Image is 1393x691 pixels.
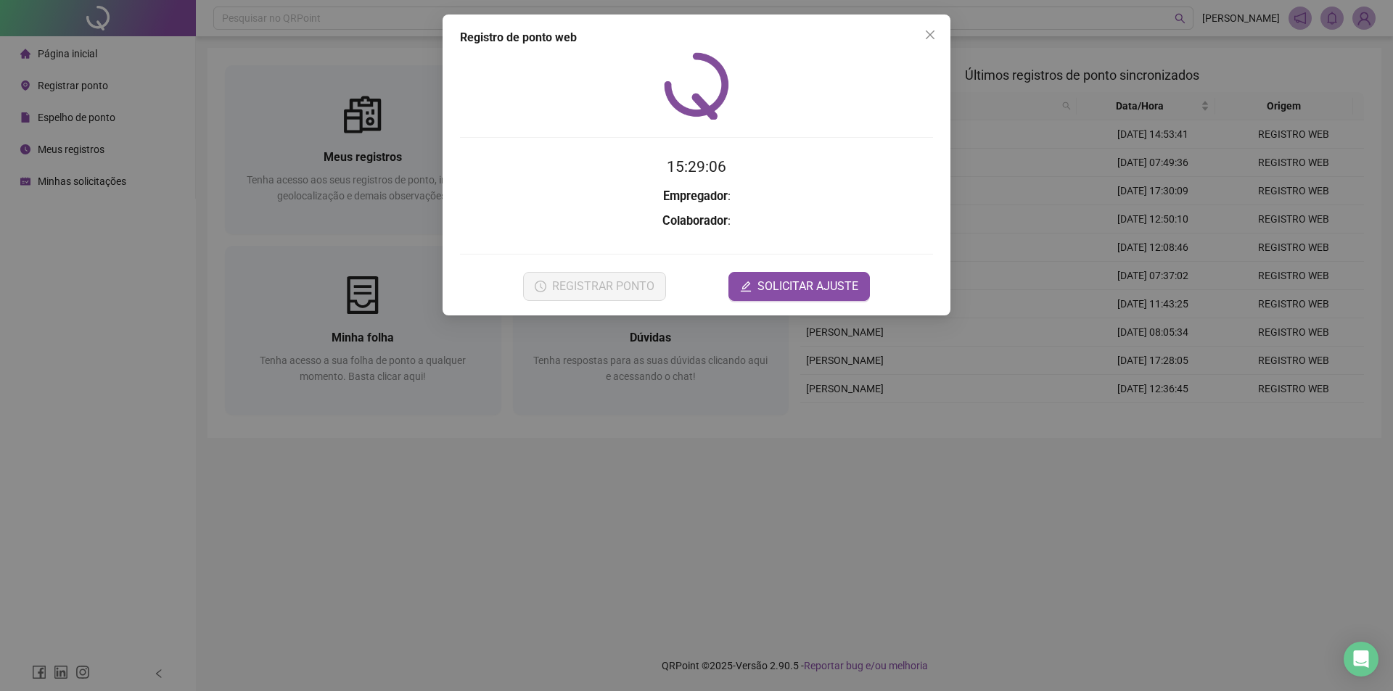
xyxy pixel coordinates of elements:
[1344,642,1378,676] div: Open Intercom Messenger
[924,29,936,41] span: close
[728,272,870,301] button: editSOLICITAR AJUSTE
[740,281,752,292] span: edit
[523,272,666,301] button: REGISTRAR PONTO
[667,158,726,175] time: 15:29:06
[460,212,933,231] h3: :
[664,52,729,120] img: QRPoint
[460,187,933,206] h3: :
[919,23,942,46] button: Close
[757,278,858,295] span: SOLICITAR AJUSTE
[460,29,933,46] div: Registro de ponto web
[663,189,728,203] strong: Empregador
[662,214,728,228] strong: Colaborador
